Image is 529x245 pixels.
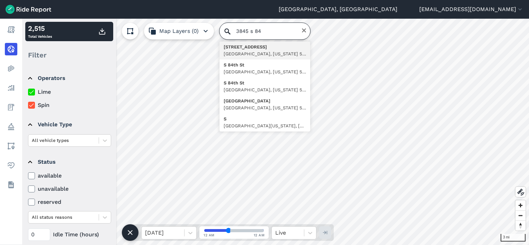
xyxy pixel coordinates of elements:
span: 12 AM [254,233,265,238]
div: 2,515 [28,23,52,34]
canvas: Map [22,19,529,245]
button: Map Layers (0) [144,23,214,39]
a: Datasets [5,179,17,191]
summary: Operators [28,69,110,88]
div: S 84th St [224,80,306,87]
a: Report [5,24,17,36]
div: Total Vehicles [28,23,52,40]
button: Zoom in [515,200,526,210]
div: Idle Time (hours) [28,228,111,241]
a: Areas [5,140,17,152]
label: reserved [28,198,111,206]
div: [GEOGRAPHIC_DATA], [US_STATE] 53228, [GEOGRAPHIC_DATA] [224,51,306,57]
label: available [28,172,111,180]
a: [GEOGRAPHIC_DATA], [GEOGRAPHIC_DATA] [279,5,397,13]
div: [GEOGRAPHIC_DATA], [US_STATE] 53228, [GEOGRAPHIC_DATA] [224,87,306,93]
div: [GEOGRAPHIC_DATA], [US_STATE] 53132, [GEOGRAPHIC_DATA] [224,105,306,111]
div: S [224,116,306,122]
button: [EMAIL_ADDRESS][DOMAIN_NAME] [419,5,523,13]
button: Reset bearing to north [515,220,526,230]
span: 12 AM [204,233,215,238]
summary: Vehicle Type [28,115,110,134]
a: Fees [5,101,17,114]
a: Policy [5,120,17,133]
div: [STREET_ADDRESS] [224,44,306,51]
a: Realtime [5,43,17,55]
label: unavailable [28,185,111,193]
label: Lime [28,88,111,96]
button: Clear [301,28,307,33]
div: [GEOGRAPHIC_DATA] [224,98,306,105]
a: Heatmaps [5,62,17,75]
a: Analyze [5,82,17,94]
div: Filter [25,44,113,66]
input: Search Location or Vehicles [219,23,310,39]
label: Spin [28,101,111,109]
div: [GEOGRAPHIC_DATA], [US_STATE] 53214, [GEOGRAPHIC_DATA] [224,69,306,75]
summary: Status [28,152,110,172]
a: Health [5,159,17,172]
div: 3 mi [501,234,526,242]
div: [GEOGRAPHIC_DATA][US_STATE], [GEOGRAPHIC_DATA] [224,122,306,129]
button: Zoom out [515,210,526,220]
div: S 84th St [224,62,306,69]
img: Ride Report [6,5,51,14]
